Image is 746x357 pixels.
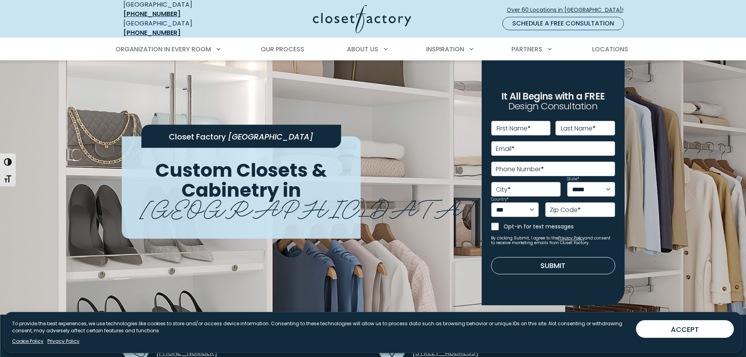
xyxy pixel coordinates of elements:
div: [GEOGRAPHIC_DATA] [123,19,237,38]
span: Partners [511,45,542,54]
span: About Us [347,45,378,54]
label: City [496,187,511,193]
button: ACCEPT [636,320,734,338]
span: Locations [592,45,628,54]
a: [PHONE_NUMBER] [123,9,181,18]
a: Privacy Policy [47,338,79,345]
span: Over 60 Locations in [GEOGRAPHIC_DATA]! [507,6,630,14]
label: First Name [497,125,531,132]
span: Our Process [261,45,304,54]
a: Schedule a Free Consultation [502,17,624,30]
button: Submit [491,257,615,274]
span: Closet Factory [169,131,226,142]
span: Inspiration [426,45,464,54]
span: [GEOGRAPHIC_DATA] [228,131,313,142]
span: Design Consultation [508,100,598,113]
a: [PHONE_NUMBER] [123,28,181,37]
a: Privacy Policy [558,235,585,241]
small: By clicking Submit, I agree to the and consent to receive marketing emails from Closet Factory. [491,236,615,245]
label: Phone Number [496,166,544,172]
label: State [567,177,579,181]
p: To provide the best experiences, we use technologies like cookies to store and/or access device i... [12,320,630,334]
label: Email [496,146,515,152]
span: [GEOGRAPHIC_DATA] [140,188,475,224]
a: Over 60 Locations in [GEOGRAPHIC_DATA]! [506,3,630,17]
label: Opt-in for text messages [504,223,615,230]
span: Custom Closets & Cabinetry in [155,157,327,203]
label: Country [491,198,509,201]
label: Zip Code [550,207,581,213]
label: Last Name [561,125,596,132]
img: Closet Factory Logo [313,5,411,33]
span: Organization in Every Room [116,45,211,54]
nav: Primary Menu [110,38,636,60]
a: Cookie Policy [12,338,43,345]
span: It All Begins with a FREE [501,90,605,103]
